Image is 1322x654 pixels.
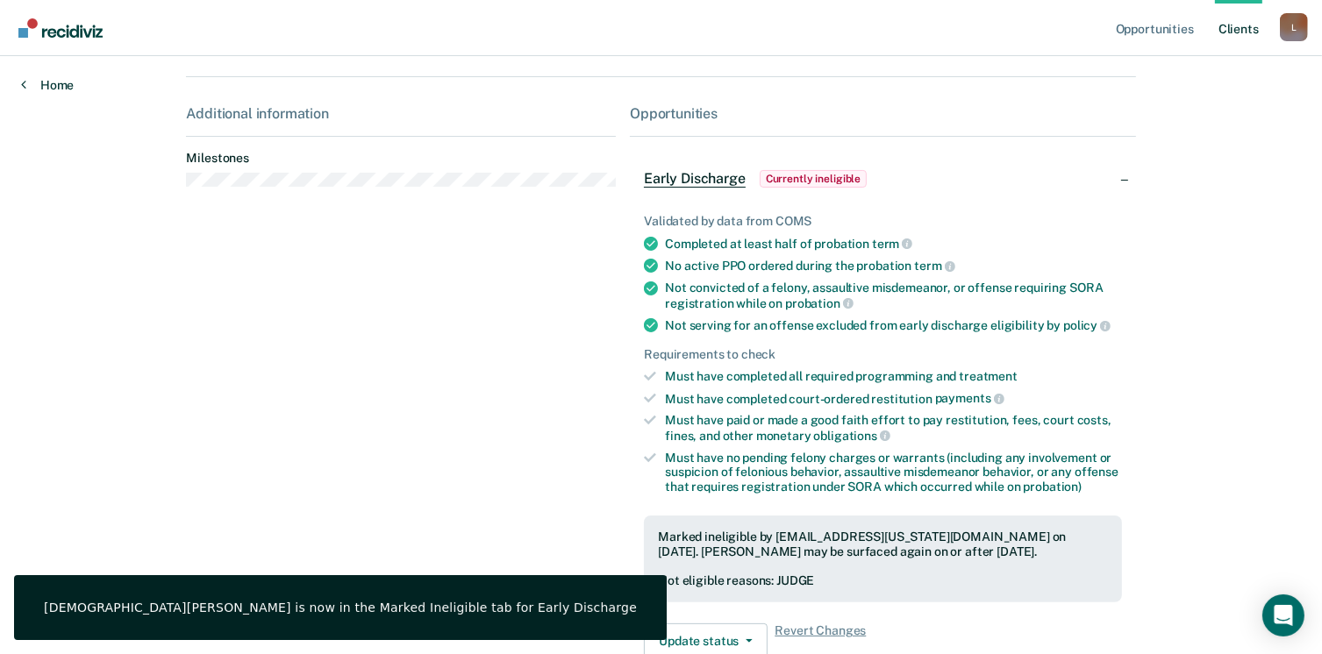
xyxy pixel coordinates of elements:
[1063,318,1111,332] span: policy
[665,317,1121,333] div: Not serving for an offense excluded from early discharge eligibility by
[665,258,1121,274] div: No active PPO ordered during the probation
[644,214,1121,229] div: Validated by data from COMS
[18,18,103,38] img: Recidiviz
[1280,13,1308,41] button: Profile dropdown button
[665,391,1121,407] div: Must have completed court-ordered restitution
[665,236,1121,252] div: Completed at least half of probation
[630,105,1135,122] div: Opportunities
[630,151,1135,207] div: Early DischargeCurrently ineligible
[959,369,1018,383] span: treatment
[665,451,1121,494] div: Must have no pending felony charges or warrants (including any involvement or suspicion of feloni...
[644,170,746,188] span: Early Discharge
[1262,594,1304,636] div: Open Intercom Messenger
[760,170,868,188] span: Currently ineligible
[21,77,74,93] a: Home
[665,369,1121,384] div: Must have completed all required programming and
[186,105,616,122] div: Additional information
[665,281,1121,310] div: Not convicted of a felony, assaultive misdemeanor, or offense requiring SORA registration while on
[658,530,1107,559] div: Marked ineligible by [EMAIL_ADDRESS][US_STATE][DOMAIN_NAME] on [DATE]. [PERSON_NAME] may be surfa...
[872,237,912,251] span: term
[814,429,890,443] span: obligations
[935,391,1004,405] span: payments
[186,151,616,166] dt: Milestones
[644,347,1121,362] div: Requirements to check
[44,600,637,615] div: [DEMOGRAPHIC_DATA][PERSON_NAME] is now in the Marked Ineligible tab for Early Discharge
[658,573,1107,588] div: Not eligible reasons: JUDGE
[785,296,854,310] span: probation
[1024,480,1083,494] span: probation)
[914,259,954,273] span: term
[665,413,1121,443] div: Must have paid or made a good faith effort to pay restitution, fees, court costs, fines, and othe...
[1280,13,1308,41] div: L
